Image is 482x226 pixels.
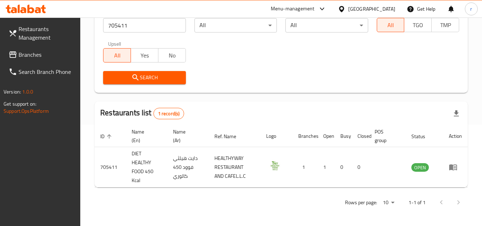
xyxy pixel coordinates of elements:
table: enhanced table [95,125,468,187]
th: Closed [352,125,369,147]
span: Search Branch Phone [19,67,75,76]
span: 1 record(s) [154,110,184,117]
a: Support.OpsPlatform [4,106,49,116]
span: TGO [407,20,429,30]
span: POS group [375,127,397,145]
div: [GEOGRAPHIC_DATA] [348,5,395,13]
th: Branches [293,125,318,147]
h2: Restaurants list [100,107,184,119]
span: Branches [19,50,75,59]
span: TMP [435,20,456,30]
button: No [158,48,186,62]
span: Name (Ar) [173,127,200,145]
span: OPEN [411,164,429,172]
span: r [470,5,472,13]
div: Rows per page: [380,197,397,208]
div: Menu [449,163,462,171]
span: Yes [134,50,156,61]
td: 1 [318,147,335,187]
p: 1-1 of 1 [409,198,426,207]
td: دايت هيلثي فوود 450 كالوري [167,147,209,187]
div: Menu-management [271,5,315,13]
div: Total records count [153,108,184,119]
div: All [194,18,277,32]
th: Logo [260,125,293,147]
span: No [161,50,183,61]
input: Search for restaurant name or ID.. [103,18,186,32]
span: Name (En) [132,127,159,145]
a: Restaurants Management [3,20,81,46]
span: 1.0.0 [22,87,33,96]
span: Status [411,132,435,141]
td: HEALTHYWAY RESTAURANT AND CAFEL.L.C [209,147,260,187]
button: TMP [431,18,459,32]
span: Version: [4,87,21,96]
div: Export file [448,105,465,122]
span: Search [109,73,180,82]
th: Busy [335,125,352,147]
span: All [380,20,402,30]
img: DIET HEALTHY FOOD 450 Kcal [266,157,284,175]
th: Action [443,125,468,147]
button: Search [103,71,186,84]
a: Search Branch Phone [3,63,81,80]
th: Open [318,125,335,147]
button: All [103,48,131,62]
td: 1 [293,147,318,187]
td: DIET HEALTHY FOOD 450 Kcal [126,147,167,187]
span: Get support on: [4,99,36,109]
button: Yes [131,48,158,62]
span: Ref. Name [214,132,245,141]
label: Upsell [108,41,121,46]
span: Restaurants Management [19,25,75,42]
td: 0 [335,147,352,187]
td: 0 [352,147,369,187]
button: All [377,18,405,32]
div: All [285,18,368,32]
button: TGO [404,18,432,32]
span: All [106,50,128,61]
p: Rows per page: [345,198,377,207]
span: ID [100,132,114,141]
td: 705411 [95,147,126,187]
a: Branches [3,46,81,63]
